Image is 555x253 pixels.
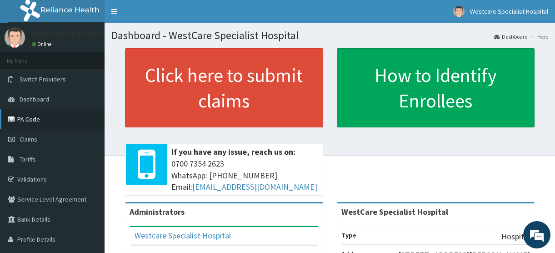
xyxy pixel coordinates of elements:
[529,33,548,40] li: Here
[17,46,37,68] img: d_794563401_company_1708531726252_794563401
[5,27,25,48] img: User Image
[32,30,134,38] p: Westcare Specialist Hospital
[47,51,153,63] div: Chat with us now
[20,95,49,103] span: Dashboard
[337,48,535,127] a: How to Identify Enrollees
[20,75,66,83] span: Switch Providers
[149,5,171,26] div: Minimize live chat window
[501,231,530,243] p: Hospital
[5,162,173,194] textarea: Type your message and hit 'Enter'
[192,182,317,192] a: [EMAIL_ADDRESS][DOMAIN_NAME]
[171,158,319,193] span: 0700 7354 2623 WhatsApp: [PHONE_NUMBER] Email:
[470,7,548,15] span: Westcare Specialist Hospital
[494,33,528,40] a: Dashboard
[111,30,548,41] h1: Dashboard - WestCare Specialist Hospital
[135,230,231,241] a: Westcare Specialist Hospital
[341,231,356,239] b: Type
[130,207,185,217] b: Administrators
[32,41,54,47] a: Online
[125,48,323,127] a: Click here to submit claims
[20,135,37,143] span: Claims
[53,71,125,163] span: We're online!
[171,147,295,157] b: If you have any issue, reach us on:
[341,207,448,217] strong: WestCare Specialist Hospital
[453,6,465,17] img: User Image
[20,155,36,163] span: Tariffs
